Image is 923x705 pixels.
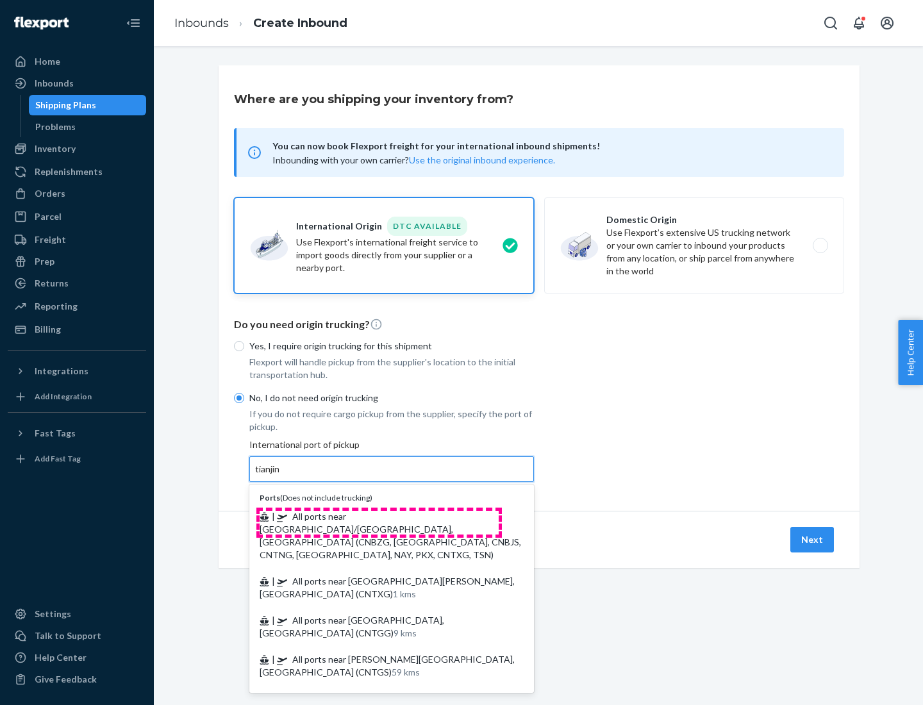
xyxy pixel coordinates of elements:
a: Inbounds [8,73,146,94]
p: Flexport will handle pickup from the supplier's location to the initial transportation hub. [249,356,534,381]
a: Billing [8,319,146,340]
button: Open account menu [874,10,900,36]
div: Integrations [35,365,88,377]
span: | [272,615,275,626]
div: Reporting [35,300,78,313]
b: Ports [260,493,280,502]
div: Inventory [35,142,76,155]
a: Returns [8,273,146,294]
span: 9 kms [394,627,417,638]
a: Help Center [8,647,146,668]
div: Parcel [35,210,62,223]
span: | [272,511,275,522]
div: Add Fast Tag [35,453,81,464]
span: All ports near [PERSON_NAME][GEOGRAPHIC_DATA], [GEOGRAPHIC_DATA] (CNTGS) [260,654,515,677]
input: Ports(Does not include trucking) | All ports near [GEOGRAPHIC_DATA]/[GEOGRAPHIC_DATA], [GEOGRAPHI... [255,463,281,476]
a: Add Integration [8,386,146,407]
ol: breadcrumbs [164,4,358,42]
div: Returns [35,277,69,290]
button: Use the original inbound experience. [409,154,555,167]
input: Yes, I require origin trucking for this shipment [234,341,244,351]
p: Yes, I require origin trucking for this shipment [249,340,534,352]
h3: Where are you shipping your inventory from? [234,91,513,108]
button: Fast Tags [8,423,146,444]
a: Prep [8,251,146,272]
button: Open notifications [846,10,872,36]
a: Shipping Plans [29,95,147,115]
a: Freight [8,229,146,250]
div: Replenishments [35,165,103,178]
span: | [272,576,275,586]
div: Give Feedback [35,673,97,686]
span: Inbounding with your own carrier? [272,154,555,165]
div: Problems [35,120,76,133]
span: | [272,654,275,665]
div: Freight [35,233,66,246]
button: Next [790,527,834,552]
div: Add Integration [35,391,92,402]
div: Fast Tags [35,427,76,440]
div: Help Center [35,651,87,664]
div: International port of pickup [249,438,534,482]
div: Talk to Support [35,629,101,642]
a: Add Fast Tag [8,449,146,469]
div: Billing [35,323,61,336]
div: Prep [35,255,54,268]
a: Inventory [8,138,146,159]
div: Inbounds [35,77,74,90]
span: 59 kms [392,667,420,677]
button: Open Search Box [818,10,844,36]
span: You can now book Flexport freight for your international inbound shipments! [272,138,829,154]
a: Inbounds [174,16,229,30]
a: Create Inbound [253,16,347,30]
p: Do you need origin trucking? [234,317,844,332]
span: ( Does not include trucking ) [260,493,372,502]
button: Help Center [898,320,923,385]
button: Integrations [8,361,146,381]
p: If you do not require cargo pickup from the supplier, specify the port of pickup. [249,408,534,433]
button: Close Navigation [121,10,146,36]
a: Talk to Support [8,626,146,646]
span: All ports near [GEOGRAPHIC_DATA]/[GEOGRAPHIC_DATA], [GEOGRAPHIC_DATA] (CNBZG, [GEOGRAPHIC_DATA], ... [260,511,521,560]
a: Home [8,51,146,72]
div: Home [35,55,60,68]
a: Reporting [8,296,146,317]
input: No, I do not need origin trucking [234,393,244,403]
a: Problems [29,117,147,137]
div: Shipping Plans [35,99,96,112]
button: Give Feedback [8,669,146,690]
span: All ports near [GEOGRAPHIC_DATA], [GEOGRAPHIC_DATA] (CNTGG) [260,615,444,638]
p: No, I do not need origin trucking [249,392,534,404]
a: Orders [8,183,146,204]
span: 1 kms [393,588,416,599]
span: All ports near [GEOGRAPHIC_DATA][PERSON_NAME], [GEOGRAPHIC_DATA] (CNTXG) [260,576,515,599]
a: Replenishments [8,162,146,182]
a: Parcel [8,206,146,227]
img: Flexport logo [14,17,69,29]
a: Settings [8,604,146,624]
div: Orders [35,187,65,200]
div: Settings [35,608,71,620]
